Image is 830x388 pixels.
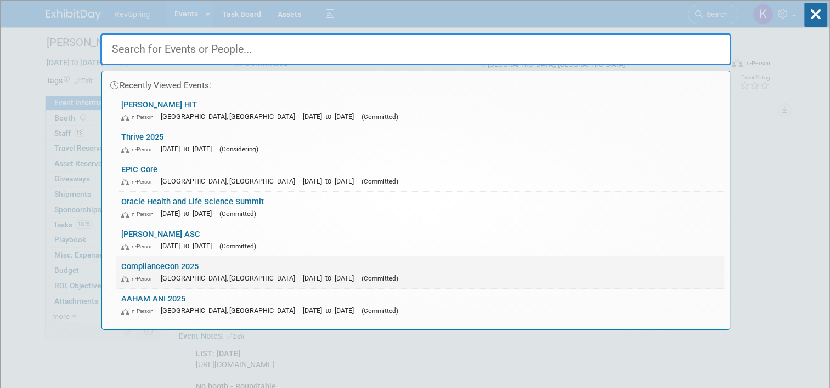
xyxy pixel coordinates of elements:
[121,113,159,121] span: In-Person
[121,178,159,185] span: In-Person
[116,256,724,288] a: ComplianceCon 2025 In-Person [GEOGRAPHIC_DATA], [GEOGRAPHIC_DATA] [DATE] to [DATE] (Committed)
[303,274,359,282] span: [DATE] to [DATE]
[161,242,217,250] span: [DATE] to [DATE]
[116,159,724,191] a: EPIC Core In-Person [GEOGRAPHIC_DATA], [GEOGRAPHIC_DATA] [DATE] to [DATE] (Committed)
[303,306,359,315] span: [DATE] to [DATE]
[161,209,217,218] span: [DATE] to [DATE]
[161,145,217,153] span: [DATE] to [DATE]
[303,177,359,185] span: [DATE] to [DATE]
[116,192,724,224] a: Oracle Health and Life Science Summit In-Person [DATE] to [DATE] (Committed)
[362,178,398,185] span: (Committed)
[108,71,724,95] div: Recently Viewed Events:
[161,306,301,315] span: [GEOGRAPHIC_DATA], [GEOGRAPHIC_DATA]
[116,289,724,321] a: AAHAM ANI 2025 In-Person [GEOGRAPHIC_DATA], [GEOGRAPHIC_DATA] [DATE] to [DATE] (Committed)
[362,307,398,315] span: (Committed)
[303,112,359,121] span: [DATE] to [DATE]
[121,146,159,153] span: In-Person
[121,210,159,218] span: In-Person
[121,243,159,250] span: In-Person
[219,242,256,250] span: (Committed)
[219,145,258,153] span: (Considering)
[161,177,301,185] span: [GEOGRAPHIC_DATA], [GEOGRAPHIC_DATA]
[219,210,256,218] span: (Committed)
[116,127,724,159] a: Thrive 2025 In-Person [DATE] to [DATE] (Considering)
[161,274,301,282] span: [GEOGRAPHIC_DATA], [GEOGRAPHIC_DATA]
[121,307,159,315] span: In-Person
[116,95,724,127] a: [PERSON_NAME] HIT In-Person [GEOGRAPHIC_DATA], [GEOGRAPHIC_DATA] [DATE] to [DATE] (Committed)
[161,112,301,121] span: [GEOGRAPHIC_DATA], [GEOGRAPHIC_DATA]
[100,33,731,65] input: Search for Events or People...
[121,275,159,282] span: In-Person
[362,275,398,282] span: (Committed)
[116,224,724,256] a: [PERSON_NAME] ASC In-Person [DATE] to [DATE] (Committed)
[362,113,398,121] span: (Committed)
